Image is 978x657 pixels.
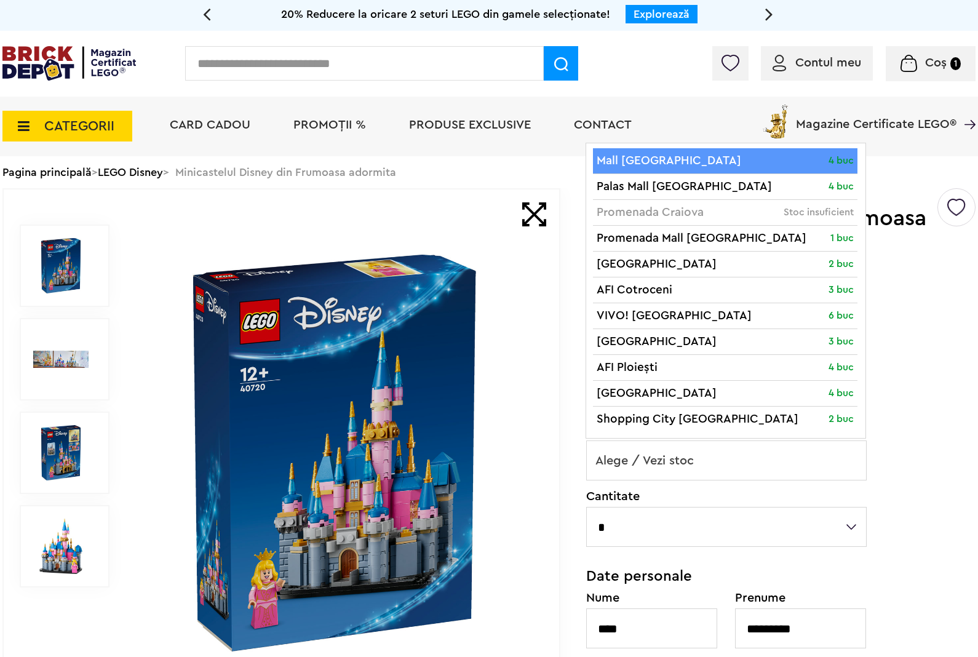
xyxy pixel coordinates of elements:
[829,410,854,428] span: 2 buc
[593,407,857,432] li: Shopping City [GEOGRAPHIC_DATA]
[593,174,857,200] li: Palas Mall [GEOGRAPHIC_DATA]
[593,303,857,329] li: VIVO! [GEOGRAPHIC_DATA]
[33,332,89,387] img: Minicastelul Disney din Frumoasa adormita
[586,569,867,584] h3: Date personale
[735,592,867,604] label: Prenume
[795,57,861,69] span: Contul meu
[281,9,610,20] span: 20% Reducere la oricare 2 seturi LEGO din gamele selecționate!
[33,519,89,574] img: Seturi Lego Minicastelul Disney din Frumoasa adormita
[634,9,690,20] a: Explorează
[587,441,866,480] span: Alege / Vezi stoc
[170,119,250,131] a: Card Cadou
[950,57,961,70] small: 1
[586,440,867,480] span: Alege / Vezi stoc
[574,119,632,131] a: Contact
[586,592,718,604] label: Nume
[956,102,976,114] a: Magazine Certificate LEGO®
[98,167,163,178] a: LEGO Disney
[593,252,857,277] li: [GEOGRAPHIC_DATA]
[829,359,854,376] span: 4 buc
[829,307,854,325] span: 6 buc
[44,119,114,133] span: CATEGORII
[137,255,533,651] img: Minicastelul Disney din Frumoasa adormita
[593,277,857,303] li: AFI Cotroceni
[293,119,366,131] a: PROMOȚII %
[796,102,956,130] span: Magazine Certificate LEGO®
[829,178,854,196] span: 4 buc
[593,381,857,407] li: [GEOGRAPHIC_DATA]
[593,226,857,252] li: Promenada Mall [GEOGRAPHIC_DATA]
[593,148,857,174] li: Mall [GEOGRAPHIC_DATA]
[593,355,857,381] li: AFI Ploiești
[784,204,854,221] span: Stoc insuficient
[33,238,89,293] img: Minicastelul Disney din Frumoasa adormita
[593,200,857,226] li: Promenada Craiova
[773,57,861,69] a: Contul meu
[2,167,92,178] a: Pagina principală
[409,119,531,131] a: Produse exclusive
[829,333,854,351] span: 3 buc
[829,384,854,402] span: 4 buc
[829,152,854,170] span: 4 buc
[586,490,867,503] label: Cantitate
[925,57,947,69] span: Coș
[829,255,854,273] span: 2 buc
[830,229,854,247] span: 1 buc
[829,281,854,299] span: 3 buc
[2,156,976,188] div: > > Minicastelul Disney din Frumoasa adormita
[33,425,89,480] img: Minicastelul Disney din Frumoasa adormita LEGO 40720
[593,329,857,355] li: [GEOGRAPHIC_DATA]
